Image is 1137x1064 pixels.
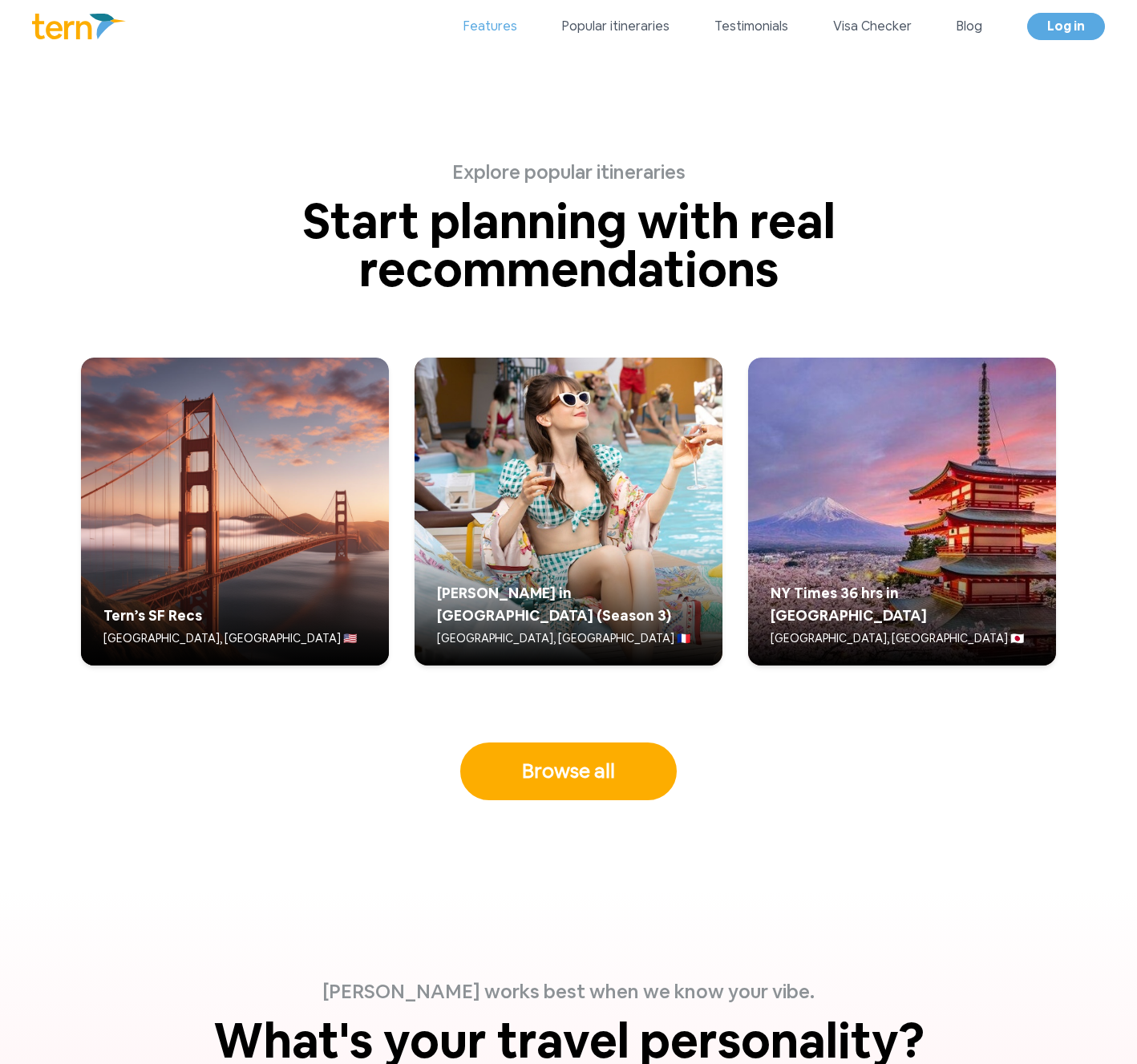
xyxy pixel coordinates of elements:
[562,17,670,36] a: Popular itineraries
[748,358,1056,666] img: Trip preview
[771,630,1034,646] p: [GEOGRAPHIC_DATA], [GEOGRAPHIC_DATA] 🇯🇵
[103,605,366,627] h5: Tern’s SF Recs
[415,358,722,666] img: Trip preview
[463,17,517,36] a: Features
[714,17,788,36] a: Testimonials
[437,582,700,627] h5: [PERSON_NAME] in [GEOGRAPHIC_DATA] (Season 3)
[1047,18,1085,34] span: Log in
[957,17,982,36] a: Blog
[184,160,953,184] p: Explore popular itineraries
[32,14,126,39] img: Logo
[103,630,366,646] p: [GEOGRAPHIC_DATA], [GEOGRAPHIC_DATA] 🇺🇸
[460,742,677,800] button: Browse all
[184,980,953,1004] p: [PERSON_NAME] works best when we know your vibe.
[81,358,389,666] img: Trip preview
[1027,13,1105,40] a: Log in
[184,197,953,293] p: Start planning with real recommendations
[833,17,912,36] a: Visa Checker
[771,582,1034,627] h5: NY Times 36 hrs in [GEOGRAPHIC_DATA]
[437,630,700,646] p: [GEOGRAPHIC_DATA], [GEOGRAPHIC_DATA] 🇫🇷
